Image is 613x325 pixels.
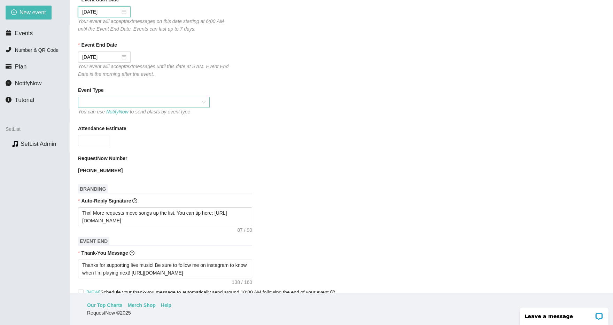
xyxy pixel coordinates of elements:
span: question-circle [330,290,335,295]
iframe: LiveChat chat widget [515,303,613,325]
i: Your event will accept text messages on this date starting at 6:00 AM until the Event End Date. E... [78,18,224,32]
textarea: Thx! More requests move songs up the list. You can tip here: [URL][DOMAIN_NAME] [78,207,252,226]
b: Event Type [78,86,104,94]
div: You can use to send blasts by event type [78,108,210,116]
span: message [6,80,11,86]
b: [PHONE_NUMBER] [78,168,123,173]
a: SetList Admin [21,141,56,147]
span: question-circle [130,251,134,255]
span: calendar [6,30,11,36]
a: Help [161,301,171,309]
b: Thank-You Message [81,250,128,256]
a: Our Top Charts [87,301,123,309]
i: Your event will accept text messages until this date at 5 AM. Event End Date is the morning after... [78,64,228,77]
span: [NEW] [86,290,100,295]
div: RequestNow © 2025 [87,309,594,317]
span: Schedule your thank-you message to automatically send around 10:00 AM following the end of your e... [86,290,335,295]
span: Events [15,30,33,37]
textarea: Thanks for supporting live music! Be sure to follow me on instagram to know when I'm playing next... [78,260,252,278]
input: 09/17/2025 [82,53,120,61]
input: 09/16/2025 [82,8,120,16]
span: Tutorial [15,97,34,103]
span: phone [6,47,11,53]
span: Number & QR Code [15,47,59,53]
span: credit-card [6,63,11,69]
span: NotifyNow [15,80,41,87]
a: NotifyNow [106,109,129,114]
b: RequestNow Number [78,154,127,162]
span: plus-circle [11,9,17,16]
button: plus-circleNew event [6,6,52,19]
b: Auto-Reply Signature [81,198,131,204]
span: Plan [15,63,27,70]
span: New event [20,8,46,17]
b: Attendance Estimate [78,125,126,132]
span: EVENT END [78,237,109,246]
span: info-circle [6,97,11,103]
b: Event End Date [81,41,117,49]
span: question-circle [132,198,137,203]
a: Merch Shop [128,301,156,309]
span: BRANDING [78,184,108,193]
